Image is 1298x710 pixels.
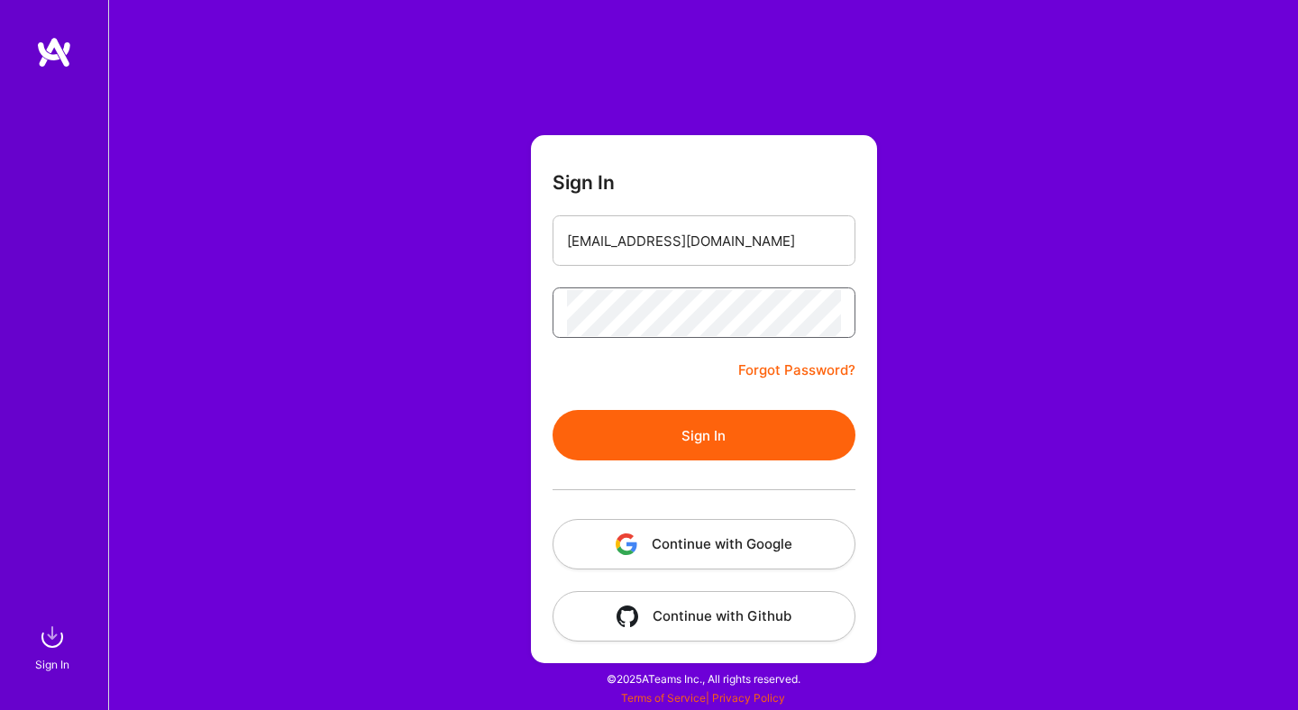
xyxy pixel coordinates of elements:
[36,36,72,68] img: logo
[553,591,855,642] button: Continue with Github
[38,619,70,674] a: sign inSign In
[712,691,785,705] a: Privacy Policy
[553,519,855,569] button: Continue with Google
[108,656,1298,701] div: © 2025 ATeams Inc., All rights reserved.
[35,655,69,674] div: Sign In
[567,218,841,264] input: Email...
[621,691,785,705] span: |
[34,619,70,655] img: sign in
[617,605,638,627] img: icon
[738,360,855,381] a: Forgot Password?
[553,171,615,194] h3: Sign In
[553,410,855,460] button: Sign In
[616,533,637,555] img: icon
[621,691,706,705] a: Terms of Service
